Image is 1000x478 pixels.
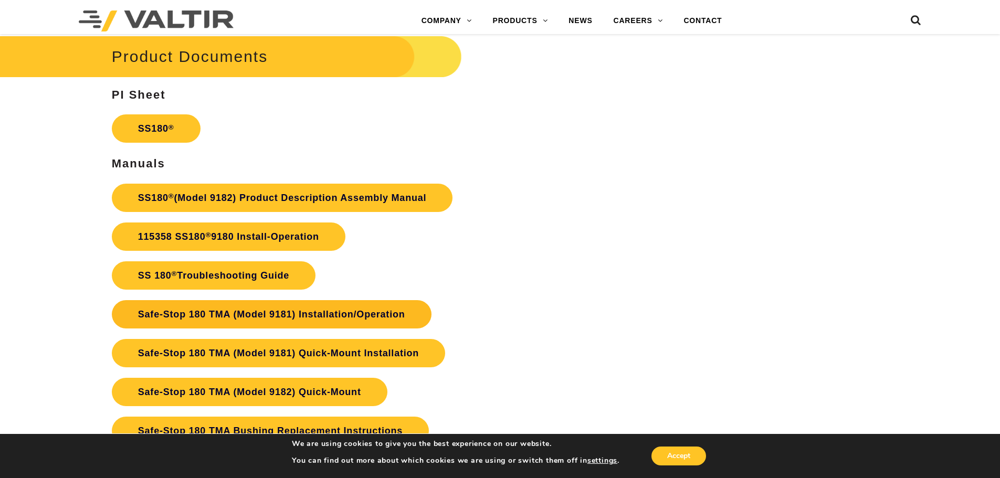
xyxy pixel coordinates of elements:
[482,10,559,31] a: PRODUCTS
[112,261,315,290] a: SS 180®Troubleshooting Guide
[292,456,619,465] p: You can find out more about which cookies we are using or switch them off in .
[112,417,429,445] a: Safe-Stop 180 TMA Bushing Replacement Instructions
[292,439,619,449] p: We are using cookies to give you the best experience on our website.
[112,339,445,367] a: Safe-Stop 180 TMA (Model 9181) Quick-Mount Installation
[558,10,603,31] a: NEWS
[205,231,211,239] sup: ®
[603,10,673,31] a: CAREERS
[172,270,177,278] sup: ®
[112,157,165,170] strong: Manuals
[169,123,174,131] sup: ®
[112,300,431,328] a: Safe-Stop 180 TMA (Model 9181) Installation/Operation
[112,378,387,406] a: Safe-Stop 180 TMA (Model 9182) Quick-Mount
[411,10,482,31] a: COMPANY
[112,222,345,251] a: 115358 SS180®9180 Install-Operation
[112,184,453,212] a: SS180®(Model 9182) Product Description Assembly Manual
[587,456,617,465] button: settings
[651,447,706,465] button: Accept
[673,10,732,31] a: CONTACT
[112,114,201,143] a: SS180®
[169,192,174,200] sup: ®
[112,88,166,101] strong: PI Sheet
[79,10,234,31] img: Valtir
